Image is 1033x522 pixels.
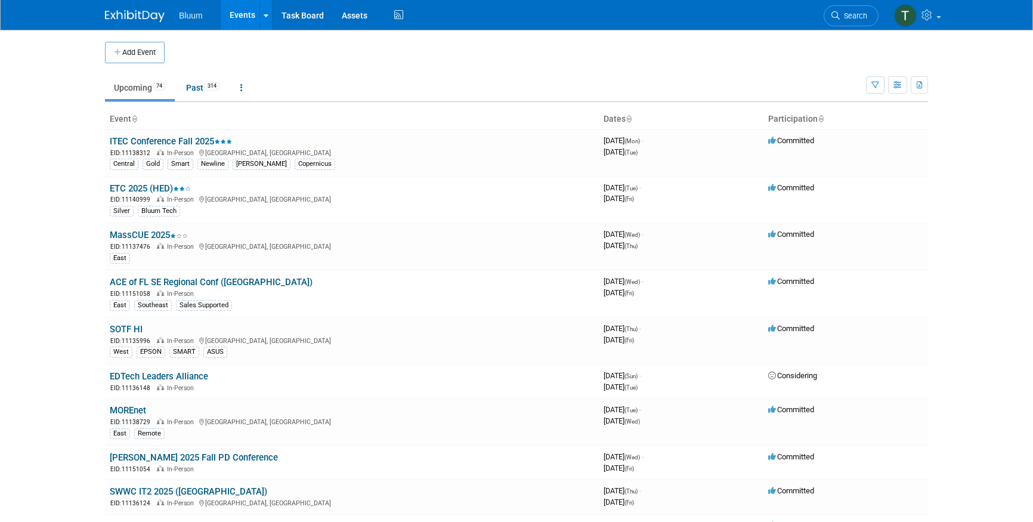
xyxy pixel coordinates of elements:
img: In-Person Event [157,196,164,202]
div: East [110,300,130,311]
span: Committed [768,324,814,333]
img: In-Person Event [157,290,164,296]
img: Taylor Bradley [894,4,917,27]
span: - [642,136,644,145]
div: [GEOGRAPHIC_DATA], [GEOGRAPHIC_DATA] [110,241,594,251]
span: (Thu) [624,243,638,249]
a: ETC 2025 (HED) [110,183,191,194]
div: [GEOGRAPHIC_DATA], [GEOGRAPHIC_DATA] [110,194,594,204]
img: In-Person Event [157,465,164,471]
span: [DATE] [604,147,638,156]
a: SOTF HI [110,324,143,335]
span: Committed [768,230,814,239]
div: Central [110,159,138,169]
div: Newline [197,159,228,169]
a: Past314 [177,76,229,99]
span: EID: 11138729 [110,419,155,425]
a: MassCUE 2025 [110,230,188,240]
span: EID: 11136148 [110,385,155,391]
div: Remote [134,428,165,439]
span: Bluum [179,11,203,20]
span: [DATE] [604,452,644,461]
span: - [639,324,641,333]
span: - [639,486,641,495]
th: Event [105,109,599,129]
span: Committed [768,405,814,414]
img: In-Person Event [157,499,164,505]
span: [DATE] [604,194,634,203]
span: 314 [204,82,220,91]
span: (Fri) [624,337,634,344]
span: [DATE] [604,230,644,239]
span: - [639,371,641,380]
div: Smart [168,159,193,169]
th: Dates [599,109,763,129]
a: Search [824,5,879,26]
a: [PERSON_NAME] 2025 Fall PD Conference [110,452,278,463]
img: In-Person Event [157,384,164,390]
span: In-Person [167,384,197,392]
div: Sales Supported [176,300,232,311]
img: In-Person Event [157,337,164,343]
span: In-Person [167,337,197,345]
div: [GEOGRAPHIC_DATA], [GEOGRAPHIC_DATA] [110,416,594,427]
div: [GEOGRAPHIC_DATA], [GEOGRAPHIC_DATA] [110,147,594,157]
span: - [642,277,644,286]
div: West [110,347,132,357]
span: (Tue) [624,185,638,191]
span: EID: 11138312 [110,150,155,156]
span: - [639,183,641,192]
span: Committed [768,486,814,495]
span: (Mon) [624,138,640,144]
span: [DATE] [604,498,634,506]
span: (Fri) [624,290,634,296]
span: [DATE] [604,288,634,297]
span: In-Person [167,196,197,203]
span: (Tue) [624,384,638,391]
span: [DATE] [604,277,644,286]
span: EID: 11151054 [110,466,155,472]
span: (Wed) [624,454,640,461]
a: Sort by Start Date [626,114,632,123]
span: Considering [768,371,817,380]
img: ExhibitDay [105,10,165,22]
span: (Thu) [624,326,638,332]
span: [DATE] [604,371,641,380]
span: [DATE] [604,136,644,145]
div: Gold [143,159,163,169]
a: Sort by Event Name [131,114,137,123]
div: East [110,253,130,264]
a: EDTech Leaders Alliance [110,371,208,382]
span: [DATE] [604,335,634,344]
img: In-Person Event [157,418,164,424]
span: (Tue) [624,407,638,413]
span: In-Person [167,243,197,251]
span: Committed [768,183,814,192]
span: In-Person [167,149,197,157]
span: Committed [768,136,814,145]
a: ACE of FL SE Regional Conf ([GEOGRAPHIC_DATA]) [110,277,313,288]
div: [PERSON_NAME] [233,159,290,169]
img: In-Person Event [157,243,164,249]
div: East [110,428,130,439]
span: 74 [153,82,166,91]
span: Committed [768,452,814,461]
a: SWWC IT2 2025 ([GEOGRAPHIC_DATA]) [110,486,267,497]
th: Participation [763,109,928,129]
div: [GEOGRAPHIC_DATA], [GEOGRAPHIC_DATA] [110,498,594,508]
span: [DATE] [604,416,640,425]
span: (Wed) [624,418,640,425]
span: (Sun) [624,373,638,379]
span: (Thu) [624,488,638,495]
span: EID: 11137476 [110,243,155,250]
span: (Fri) [624,196,634,202]
span: Committed [768,277,814,286]
span: In-Person [167,418,197,426]
span: EID: 11135996 [110,338,155,344]
span: [DATE] [604,405,641,414]
span: In-Person [167,465,197,473]
div: SMART [169,347,199,357]
div: Bluum Tech [138,206,180,217]
div: EPSON [137,347,165,357]
span: Search [840,11,867,20]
